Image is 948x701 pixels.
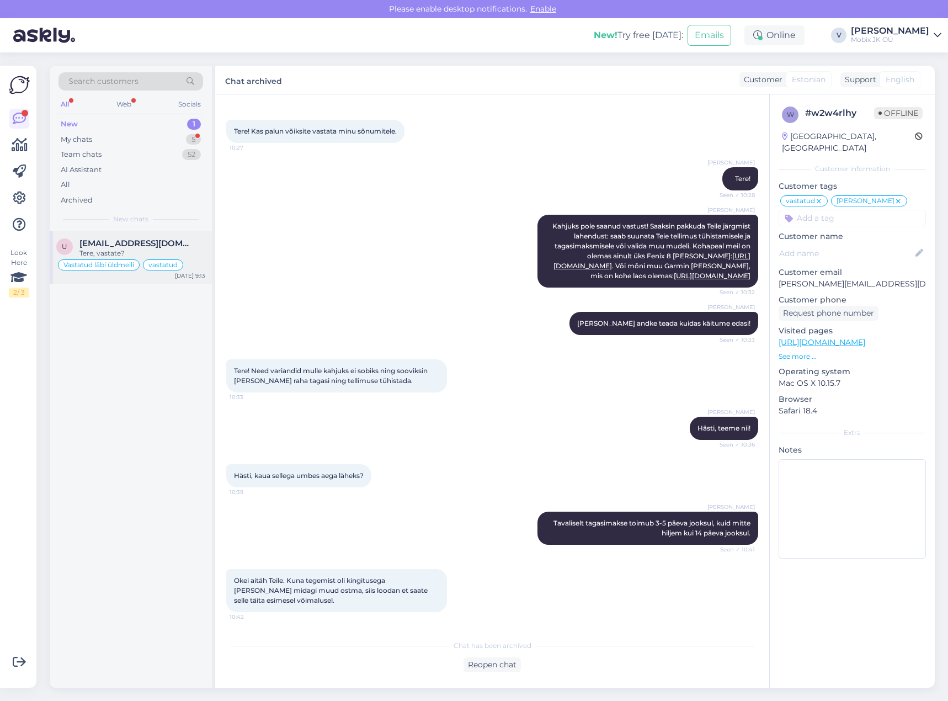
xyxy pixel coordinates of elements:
p: Mac OS X 10.15.7 [779,378,926,389]
div: Try free [DATE]: [594,29,683,42]
div: Archived [61,195,93,206]
span: Chat has been archived [454,641,531,651]
div: 2 / 3 [9,288,29,298]
div: Reopen chat [464,657,521,672]
div: All [61,179,70,190]
a: [URL][DOMAIN_NAME] [779,337,865,347]
a: [PERSON_NAME]Mobix JK OÜ [851,26,941,44]
div: Customer information [779,164,926,174]
span: English [886,74,914,86]
p: Notes [779,444,926,456]
span: Tere! Kas palun võiksite vastata minu sõnumitele. [234,127,397,135]
div: Online [744,25,805,45]
span: New chats [113,214,148,224]
p: Browser [779,394,926,405]
div: Web [114,97,134,111]
p: Customer email [779,267,926,278]
p: Customer name [779,231,926,242]
div: New [61,119,78,130]
span: 10:33 [230,393,271,401]
span: Kahjuks pole saanud vastust! Saaksin pakkuda Teile järgmist lahendust: saab suunata Teie tellimus... [552,222,752,280]
p: [PERSON_NAME][EMAIL_ADDRESS][DOMAIN_NAME] [779,278,926,290]
a: [URL][DOMAIN_NAME] [674,272,750,280]
span: [PERSON_NAME] [707,303,755,311]
div: All [58,97,71,111]
span: Seen ✓ 10:28 [713,191,755,199]
span: vastatud [786,198,815,204]
div: Socials [176,97,203,111]
p: See more ... [779,352,926,362]
span: Search customers [68,76,139,87]
div: Request phone number [779,306,878,321]
div: Extra [779,428,926,438]
label: Chat archived [225,72,282,87]
div: 5 [186,134,201,145]
input: Add a tag [779,210,926,226]
span: uku.ojasalu@gmail.com [79,238,194,248]
div: [PERSON_NAME] [851,26,929,35]
span: Offline [874,107,923,119]
span: [PERSON_NAME] andke teada kuidas käitume edasi! [577,319,750,327]
span: w [787,110,794,119]
span: Estonian [792,74,825,86]
b: New! [594,30,617,40]
p: Safari 18.4 [779,405,926,417]
span: Seen ✓ 10:32 [713,288,755,296]
p: Operating system [779,366,926,378]
button: Emails [688,25,731,46]
p: Customer phone [779,294,926,306]
div: Support [840,74,876,86]
span: Vastatud läbi üldmeili [63,262,134,268]
div: AI Assistant [61,164,102,176]
span: Tavaliselt tagasimakse toimub 3-5 päeva jooksul, kuid mitte hiljem kui 14 päeva jooksul. [553,519,752,537]
img: Askly Logo [9,75,30,95]
div: 1 [187,119,201,130]
div: Tere, vastate? [79,248,205,258]
div: [DATE] 9:13 [175,272,205,280]
div: 52 [182,149,201,160]
div: # w2w4rlhy [805,107,874,120]
span: 10:39 [230,488,271,496]
span: [PERSON_NAME] [837,198,894,204]
p: Customer tags [779,180,926,192]
span: Okei aitäh Teile. Kuna tegemist oli kingitusega [PERSON_NAME] midagi muud ostma, siis loodan et s... [234,576,429,604]
div: V [831,28,846,43]
div: [GEOGRAPHIC_DATA], [GEOGRAPHIC_DATA] [782,131,915,154]
span: 10:27 [230,144,271,152]
input: Add name [779,247,913,259]
span: [PERSON_NAME] [707,206,755,214]
span: [PERSON_NAME] [707,158,755,167]
span: Seen ✓ 10:33 [713,336,755,344]
span: Enable [527,4,560,14]
div: My chats [61,134,92,145]
span: 10:42 [230,613,271,621]
div: Customer [739,74,782,86]
span: [PERSON_NAME] [707,408,755,416]
span: Seen ✓ 10:36 [713,440,755,449]
span: Seen ✓ 10:41 [713,545,755,554]
span: [PERSON_NAME] [707,503,755,511]
span: Hästi, teeme nii! [697,424,750,432]
div: Look Here [9,248,29,298]
p: Visited pages [779,325,926,337]
span: Hästi, kaua sellega umbes aega läheks? [234,471,364,480]
div: Team chats [61,149,102,160]
span: u [62,242,67,251]
span: vastatud [148,262,178,268]
span: Tere! Need variandid mulle kahjuks ei sobiks ning sooviksin [PERSON_NAME] raha tagasi ning tellim... [234,367,429,385]
div: Mobix JK OÜ [851,35,929,44]
span: Tere! [735,174,750,183]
